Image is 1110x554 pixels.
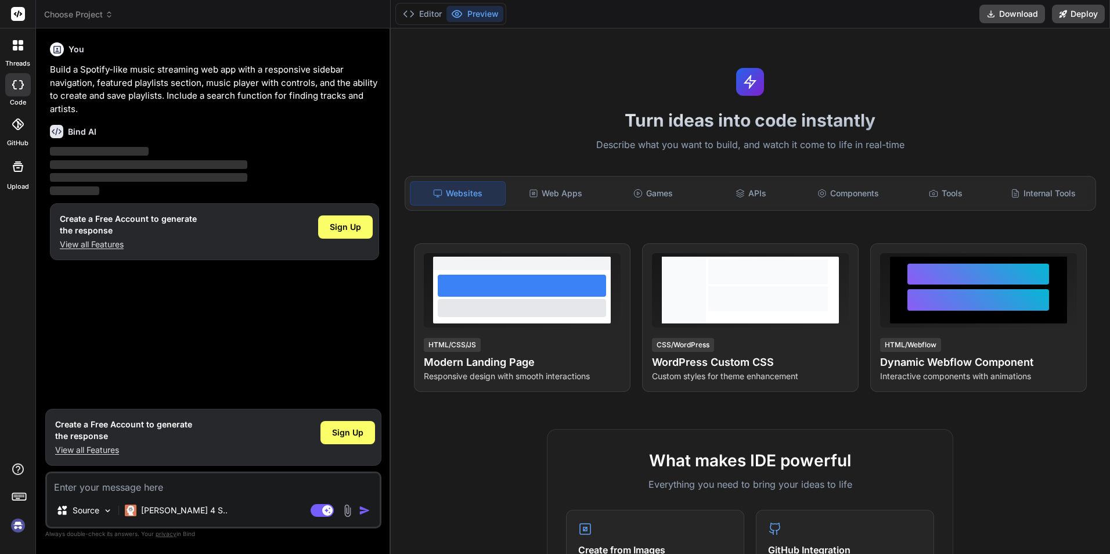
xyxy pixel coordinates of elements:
[424,354,621,370] h4: Modern Landing Page
[68,126,96,138] h6: Bind AI
[60,239,197,250] p: View all Features
[60,213,197,236] h1: Create a Free Account to generate the response
[606,181,701,206] div: Games
[566,477,934,491] p: Everything you need to bring your ideas to life
[44,9,113,20] span: Choose Project
[8,516,28,535] img: signin
[703,181,798,206] div: APIs
[73,505,99,516] p: Source
[341,504,354,517] img: attachment
[410,181,506,206] div: Websites
[1052,5,1105,23] button: Deploy
[7,182,29,192] label: Upload
[652,338,714,352] div: CSS/WordPress
[55,444,192,456] p: View all Features
[398,138,1104,153] p: Describe what you want to build, and watch it come to life in real-time
[880,370,1077,382] p: Interactive components with animations
[898,181,993,206] div: Tools
[5,59,30,69] label: threads
[996,181,1091,206] div: Internal Tools
[10,98,26,107] label: code
[979,5,1045,23] button: Download
[156,530,176,537] span: privacy
[50,186,99,195] span: ‌
[50,147,149,156] span: ‌
[880,354,1077,370] h4: Dynamic Webflow Component
[141,505,228,516] p: [PERSON_NAME] 4 S..
[424,338,481,352] div: HTML/CSS/JS
[652,370,849,382] p: Custom styles for theme enhancement
[330,221,361,233] span: Sign Up
[125,505,136,516] img: Claude 4 Sonnet
[69,44,84,55] h6: You
[398,110,1104,131] h1: Turn ideas into code instantly
[566,448,934,473] h2: What makes IDE powerful
[45,528,381,539] p: Always double-check its answers. Your in Bind
[880,338,941,352] div: HTML/Webflow
[7,138,28,148] label: GitHub
[508,181,603,206] div: Web Apps
[50,160,247,169] span: ‌
[359,505,370,516] img: icon
[446,6,503,22] button: Preview
[50,173,247,182] span: ‌
[332,427,363,438] span: Sign Up
[424,370,621,382] p: Responsive design with smooth interactions
[398,6,446,22] button: Editor
[55,419,192,442] h1: Create a Free Account to generate the response
[50,63,379,116] p: Build a Spotify-like music streaming web app with a responsive sidebar navigation, featured playl...
[652,354,849,370] h4: WordPress Custom CSS
[103,506,113,516] img: Pick Models
[801,181,896,206] div: Components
